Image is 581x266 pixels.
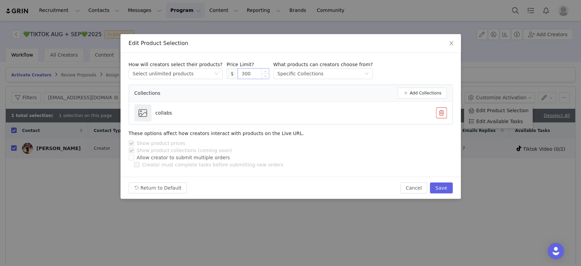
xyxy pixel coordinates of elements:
[400,182,427,193] button: Cancel
[134,90,161,97] span: Collections
[129,40,453,47] div: Edit Product Selection
[264,75,267,78] i: icon: down
[156,109,172,117] p: collabs
[129,131,304,136] span: These options affect how creators interact with products on the Live URL.
[430,182,452,193] button: Save
[238,69,269,79] input: Required
[227,68,238,79] span: $
[262,69,269,74] span: Increase Value
[140,162,286,167] span: Creator must complete tasks before submitting new orders
[273,61,373,68] p: What products can creators choose from?
[214,72,219,76] i: icon: down
[134,148,235,153] span: Show product collections (coming soon)
[449,41,454,46] i: icon: close
[129,182,187,193] button: Return to Default
[548,243,564,259] div: Open Intercom Messenger
[129,61,223,68] p: How will creators select their products?
[277,69,323,79] div: Specific Collections
[365,72,369,76] i: icon: down
[134,141,188,146] span: Show product prices
[264,70,267,73] i: icon: up
[227,61,269,68] p: Price Limit?
[133,69,194,79] div: Select unlimited products
[262,74,269,79] span: Decrease Value
[134,155,233,160] span: Allow creator to submit multiple orders
[398,88,447,99] button: Add Collections
[442,34,461,53] button: Close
